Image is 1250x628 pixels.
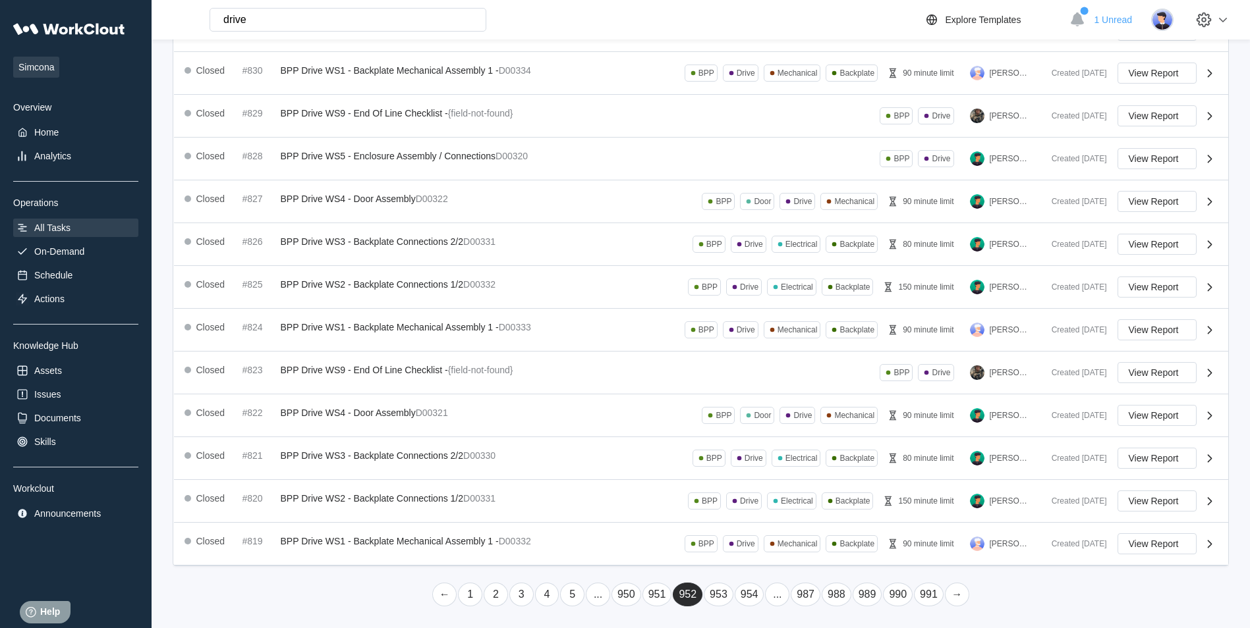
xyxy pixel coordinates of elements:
[13,266,138,284] a: Schedule
[1041,325,1107,334] div: Created [DATE]
[1041,282,1107,292] div: Created [DATE]
[1118,63,1197,84] button: View Report
[698,68,714,78] div: BPP
[990,539,1031,548] div: [PERSON_NAME]
[281,493,464,504] span: BPP Drive WS2 - Backplate Connections 1/2
[281,279,464,290] span: BPP Drive WS2 - Backplate Connections 1/2
[834,197,874,206] div: Mechanical
[499,322,531,332] mark: D00333
[970,365,984,380] img: Screenshot_20240209_180043_Facebook_resized2.jpg
[990,240,1031,249] div: [PERSON_NAME] - previous user
[1118,234,1197,255] button: View Report
[281,65,499,76] span: BPP Drive WS1 - Backplate Mechanical Assembly 1 -
[13,340,138,351] div: Knowledge Hub
[702,496,718,506] div: BPP
[698,539,714,548] div: BPP
[281,151,496,161] span: BPP Drive WS5 - Enclosure Assembly / Connections
[706,454,722,463] div: BPP
[196,407,225,418] div: Closed
[754,411,771,420] div: Door
[242,151,275,161] div: #828
[903,240,953,249] div: 80 minute limit
[970,408,984,423] img: user.png
[196,450,225,461] div: Closed
[970,280,984,294] img: user.png
[704,583,733,606] a: Page 953
[745,240,763,249] div: Drive
[793,411,812,420] div: Drive
[834,411,874,420] div: Mechanical
[242,407,275,418] div: #822
[458,583,482,606] a: Page 1
[1041,154,1107,163] div: Created [DATE]
[839,325,874,334] div: Backplate
[1041,197,1107,206] div: Created [DATE]
[839,454,874,463] div: Backplate
[932,111,950,120] div: Drive
[34,151,71,161] div: Analytics
[1041,368,1107,377] div: Created [DATE]
[990,368,1031,377] div: [PERSON_NAME]
[13,57,59,78] span: Simcona
[496,151,528,161] mark: D00320
[1041,411,1107,420] div: Created [DATE]
[932,368,950,377] div: Drive
[903,539,953,548] div: 90 minute limit
[778,68,818,78] div: Mechanical
[242,108,275,118] div: #829
[535,583,559,606] a: Page 4
[716,197,731,206] div: BPP
[781,496,813,506] div: Electrical
[560,583,584,606] a: Page 5
[716,411,731,420] div: BPP
[34,294,65,304] div: Actions
[745,454,763,463] div: Drive
[34,389,61,400] div: Issues
[432,583,457,606] a: Previous page
[281,365,448,375] span: BPP Drive WS9 - End Of Line Checklist -
[970,66,984,80] img: user-3.png
[793,197,812,206] div: Drive
[924,12,1063,28] a: Explore Templates
[785,240,818,249] div: Electrical
[1151,9,1174,31] img: user-5.png
[281,536,499,546] span: BPP Drive WS1 - Backplate Mechanical Assembly 1 -
[894,368,909,377] div: BPP
[1041,68,1107,78] div: Created [DATE]
[242,279,275,290] div: #825
[1041,111,1107,120] div: Created [DATE]
[13,504,138,523] a: Announcements
[673,583,702,606] a: Page 952 is your current page
[970,451,984,465] img: user.png
[499,536,531,546] mark: D00332
[13,290,138,308] a: Actions
[463,236,496,247] mark: D00331
[463,493,496,504] mark: D00331
[242,450,275,461] div: #821
[903,325,953,334] div: 90 minute limit
[737,539,755,548] div: Drive
[281,194,416,204] span: BPP Drive WS4 - Door Assembly
[242,65,275,76] div: #830
[990,325,1031,334] div: [PERSON_NAME]
[463,450,496,461] mark: D00330
[990,111,1031,120] div: [PERSON_NAME]
[196,151,225,161] div: Closed
[196,322,225,332] div: Closed
[903,68,953,78] div: 90 minute limit
[210,8,486,32] input: Search WorkClout
[13,361,138,380] a: Assets
[836,282,870,292] div: Backplate
[740,496,758,506] div: Drive
[836,496,870,506] div: Backplate
[1129,282,1179,292] span: View Report
[1129,68,1179,78] span: View Report
[735,583,764,606] a: Page 954
[898,282,953,292] div: 150 minute limit
[1094,14,1132,25] span: 1 Unread
[853,583,882,606] a: Page 989
[970,151,984,166] img: user.png
[463,279,496,290] mark: D00332
[196,365,225,375] div: Closed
